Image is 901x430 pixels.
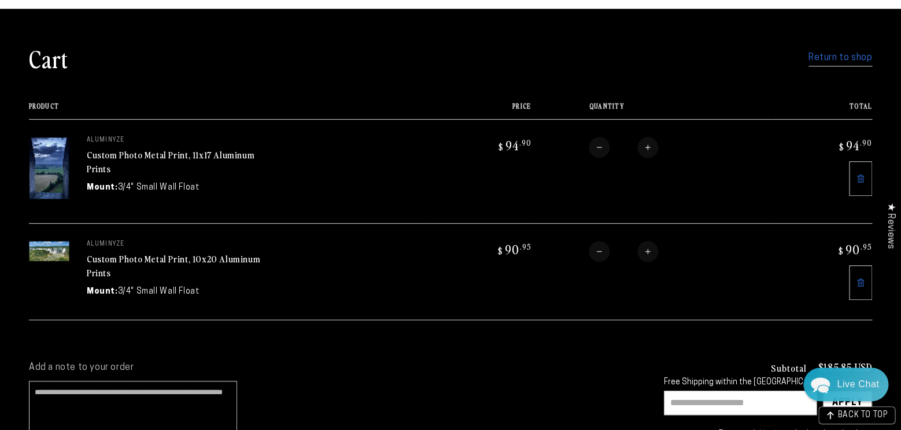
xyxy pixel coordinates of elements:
p: aluminyze [87,241,260,248]
th: Product [29,102,431,119]
h1: Cart [29,43,68,73]
span: $ [839,245,844,257]
img: 11"x17" Rectangle White Glossy Aluminyzed Photo [29,137,69,199]
th: Price [431,102,531,119]
p: Your order 48796 has been canceled. Please expect to receive a refund notification email as well.... [38,126,224,137]
a: Return to shop [808,50,872,66]
a: Send a Message [78,323,168,342]
p: aluminyze [87,137,260,144]
a: Remove 10"x20" Rectangle White Glossy Aluminyzed Photo [849,265,872,300]
input: Quantity for Custom Photo Metal Print, 11x17 Aluminum Prints [610,137,637,158]
img: John [108,17,138,47]
bdi: 90 [496,241,531,257]
div: Free Shipping within the [GEOGRAPHIC_DATA] [664,378,872,388]
img: Helga [132,17,163,47]
div: Click to open Judge.me floating reviews tab [879,194,901,258]
div: [DATE] [204,115,224,124]
span: $ [497,245,503,257]
a: Custom Photo Metal Print, 11x17 Aluminum Prints [87,148,254,176]
img: Marie J [84,17,114,47]
div: Chat widget toggle [803,368,888,401]
div: We usually reply within an hour at this time of day. [17,54,229,64]
label: Add a note to your order [29,362,641,374]
a: Remove 11"x17" Rectangle White Glossy Aluminyzed Photo [849,161,872,196]
dd: 3/4" Small Wall Float [118,181,200,194]
input: Quantity for Custom Photo Metal Print, 10x20 Aluminum Prints [610,241,637,262]
img: fba842a801236a3782a25bbf40121a09 [38,113,50,125]
span: Re:amaze [124,303,156,313]
a: Custom Photo Metal Print, 10x20 Aluminum Prints [87,252,260,280]
bdi: 94 [837,137,872,153]
div: Apply [832,391,863,414]
bdi: 90 [837,241,872,257]
dd: 3/4" Small Wall Float [118,286,200,298]
sup: .90 [860,138,872,147]
div: [PERSON_NAME] [53,114,204,125]
th: Total [772,102,872,119]
h3: Subtotal [770,363,806,372]
div: Contact Us Directly [837,368,879,401]
div: Recent Conversations [23,92,221,103]
th: Quantity [531,102,772,119]
span: $ [498,141,503,153]
img: 10"x20" Rectangle White Glossy Aluminyzed Photo [29,241,69,261]
bdi: 94 [496,137,531,153]
sup: .90 [519,138,531,147]
sup: .95 [519,242,531,251]
p: $185.85 USD [818,362,872,372]
span: We run on [88,305,156,312]
span: BACK TO TOP [837,412,888,420]
sup: .95 [861,242,872,251]
dt: Mount: [87,286,118,298]
span: $ [839,141,844,153]
dt: Mount: [87,181,118,194]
